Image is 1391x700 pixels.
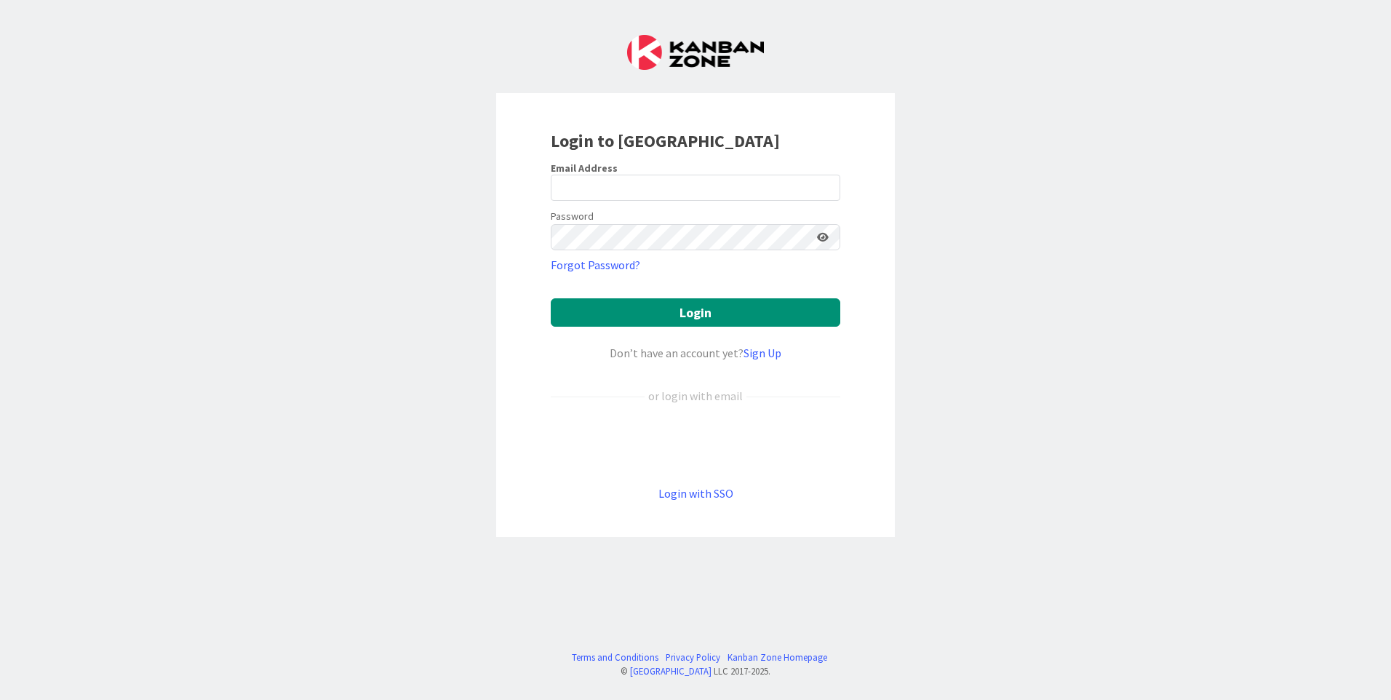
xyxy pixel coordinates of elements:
label: Password [551,209,594,224]
button: Login [551,298,840,327]
a: Sign Up [744,346,781,360]
a: Forgot Password? [551,256,640,274]
a: Terms and Conditions [572,651,658,664]
div: or login with email [645,387,746,405]
iframe: Sign in with Google Button [543,429,848,461]
div: Don’t have an account yet? [551,344,840,362]
b: Login to [GEOGRAPHIC_DATA] [551,130,780,152]
label: Email Address [551,162,618,175]
div: © LLC 2017- 2025 . [565,664,827,678]
a: Privacy Policy [666,651,720,664]
img: Kanban Zone [627,35,764,70]
a: Login with SSO [658,486,733,501]
a: [GEOGRAPHIC_DATA] [630,665,712,677]
a: Kanban Zone Homepage [728,651,827,664]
